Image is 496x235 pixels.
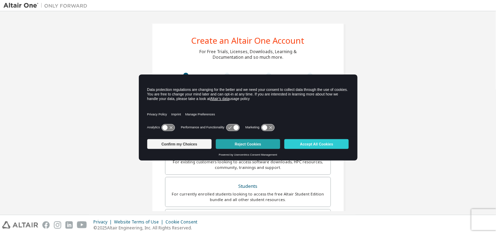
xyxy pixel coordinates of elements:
[42,221,50,229] img: facebook.svg
[192,36,305,45] div: Create an Altair One Account
[114,219,165,225] div: Website Terms of Use
[170,159,326,170] div: For existing customers looking to access software downloads, HPC resources, community, trainings ...
[165,219,201,225] div: Cookie Consent
[54,221,61,229] img: instagram.svg
[93,219,114,225] div: Privacy
[199,49,297,60] div: For Free Trials, Licenses, Downloads, Learning & Documentation and so much more.
[170,181,326,191] div: Students
[3,2,91,9] img: Altair One
[2,221,38,229] img: altair_logo.svg
[93,225,201,231] p: © 2025 Altair Engineering, Inc. All Rights Reserved.
[77,221,87,229] img: youtube.svg
[65,221,73,229] img: linkedin.svg
[170,191,326,202] div: For currently enrolled students looking to access the free Altair Student Edition bundle and all ...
